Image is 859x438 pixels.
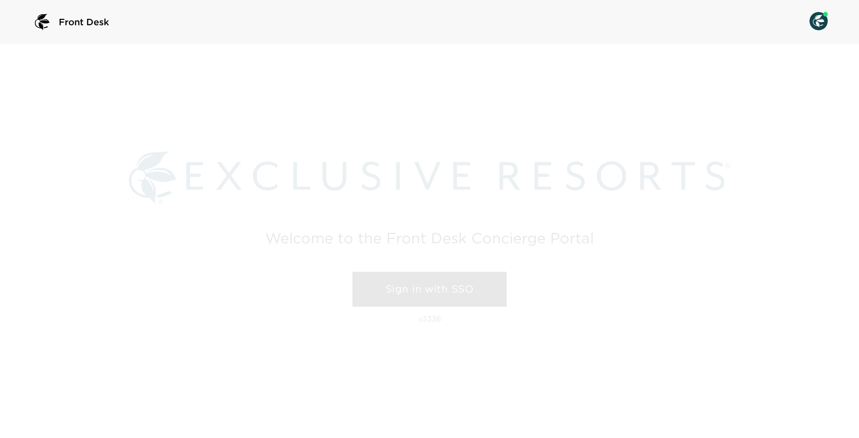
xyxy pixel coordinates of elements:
[31,11,53,33] img: logo
[59,16,109,28] span: Front Desk
[129,152,730,204] img: Exclusive Resorts logo
[809,12,828,30] img: User
[352,272,507,307] a: Sign in with SSO
[418,314,441,323] p: v3336
[265,231,594,245] h2: Welcome to the Front Desk Concierge Portal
